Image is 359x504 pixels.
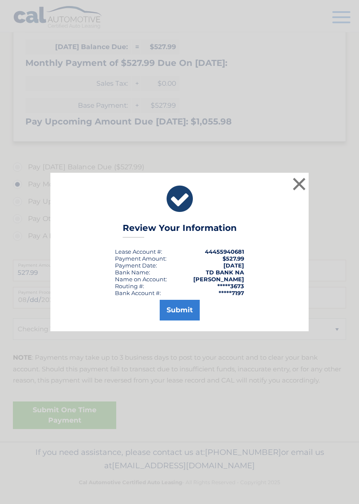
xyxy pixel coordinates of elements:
[205,248,244,255] strong: 44455940681
[115,276,167,283] div: Name on Account:
[115,262,157,269] div: :
[115,255,167,262] div: Payment Amount:
[206,269,244,276] strong: TD BANK NA
[115,248,162,255] div: Lease Account #:
[115,262,156,269] span: Payment Date
[123,223,237,238] h3: Review Your Information
[115,289,161,296] div: Bank Account #:
[115,283,144,289] div: Routing #:
[223,262,244,269] span: [DATE]
[291,175,308,193] button: ×
[193,276,244,283] strong: [PERSON_NAME]
[223,255,244,262] span: $527.99
[160,300,200,320] button: Submit
[115,269,150,276] div: Bank Name:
